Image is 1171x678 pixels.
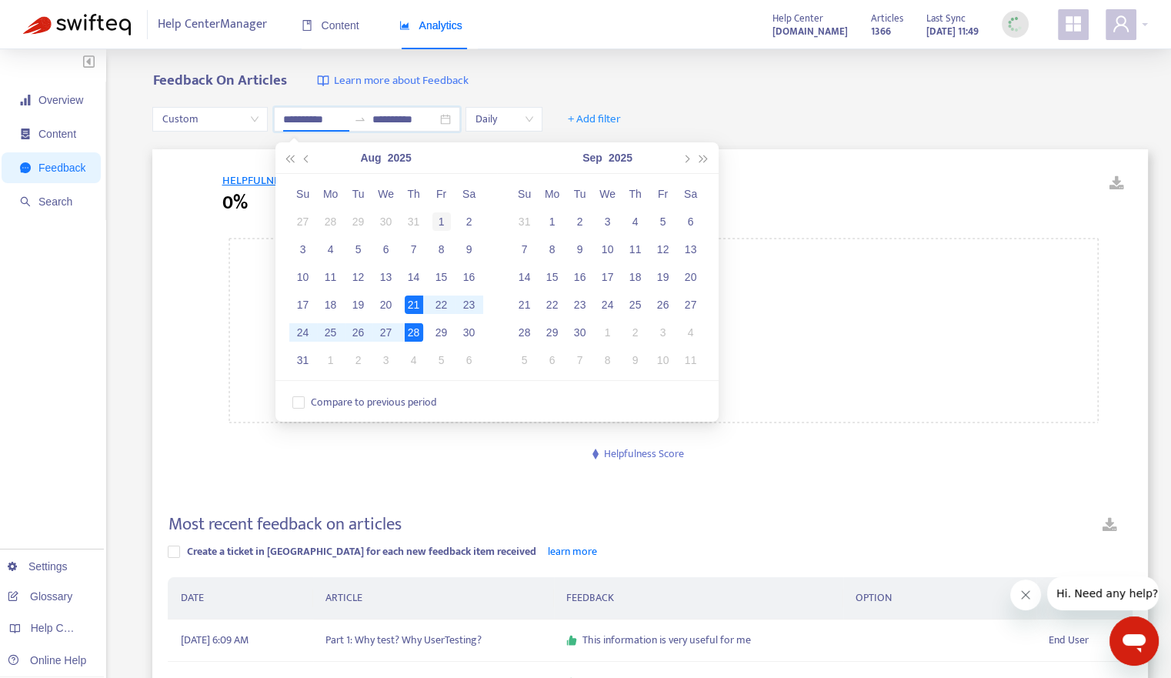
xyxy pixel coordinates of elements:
div: 5 [515,351,534,369]
div: 27 [682,296,700,314]
div: 8 [432,240,451,259]
div: 2 [571,212,589,231]
a: Glossary [8,590,72,603]
td: 2025-08-24 [289,319,317,346]
div: 30 [460,323,479,342]
div: 7 [405,240,423,259]
span: to [354,113,366,125]
td: 2025-10-07 [566,346,594,374]
td: 2025-08-22 [428,291,455,319]
div: 3 [654,323,672,342]
td: 2025-10-10 [649,346,677,374]
th: Fr [649,180,677,208]
span: signal [20,95,31,105]
td: 2025-09-21 [511,291,539,319]
span: Help Center Manager [158,10,267,39]
span: search [20,196,31,207]
div: 26 [349,323,368,342]
button: + Add filter [556,107,632,132]
td: 2025-09-12 [649,235,677,263]
td: 2025-09-23 [566,291,594,319]
div: 5 [432,351,451,369]
div: 6 [377,240,395,259]
td: 2025-09-17 [594,263,622,291]
th: Fr [428,180,455,208]
td: 2025-08-26 [345,319,372,346]
td: 2025-08-21 [400,291,428,319]
td: 2025-10-08 [594,346,622,374]
div: 17 [294,296,312,314]
div: 29 [349,212,368,231]
td: 2025-08-20 [372,291,400,319]
td: 2025-08-17 [289,291,317,319]
div: 10 [294,268,312,286]
td: 2025-09-14 [511,263,539,291]
button: Sep [582,142,602,173]
span: user [1112,15,1130,33]
div: 19 [654,268,672,286]
span: Custom [162,108,259,131]
strong: [DOMAIN_NAME] [772,23,848,40]
div: 27 [294,212,312,231]
td: 2025-09-26 [649,291,677,319]
td: 2025-07-28 [317,208,345,235]
td: 2025-09-02 [345,346,372,374]
div: 25 [626,296,645,314]
div: 6 [682,212,700,231]
td: 2025-08-07 [400,235,428,263]
div: 20 [682,268,700,286]
th: FEEDBACK [554,577,843,620]
td: 2025-09-16 [566,263,594,291]
button: 2025 [388,142,412,173]
div: 28 [322,212,340,231]
td: 2025-09-24 [594,291,622,319]
div: 30 [571,323,589,342]
td: 2025-10-03 [649,319,677,346]
div: 29 [432,323,451,342]
div: 21 [515,296,534,314]
td: 2025-09-05 [428,346,455,374]
td: 2025-07-27 [289,208,317,235]
td: 2025-08-13 [372,263,400,291]
td: 2025-08-14 [400,263,428,291]
td: 2025-09-06 [455,346,483,374]
td: 2025-09-03 [372,346,400,374]
div: 22 [432,296,451,314]
strong: 1366 [871,23,891,40]
div: 18 [322,296,340,314]
span: Create a ticket in [GEOGRAPHIC_DATA] for each new feedback item received [186,543,535,560]
div: 21 [405,296,423,314]
td: 2025-09-15 [539,263,566,291]
button: Aug [360,142,381,173]
td: 2025-09-07 [511,235,539,263]
b: Feedback On Articles [152,68,286,92]
div: 9 [460,240,479,259]
td: 2025-09-22 [539,291,566,319]
div: 13 [377,268,395,286]
div: 11 [682,351,700,369]
td: 2025-08-18 [317,291,345,319]
div: 25 [322,323,340,342]
div: 4 [322,240,340,259]
a: Settings [8,560,68,573]
div: 4 [682,323,700,342]
td: 2025-09-18 [622,263,649,291]
div: 7 [515,240,534,259]
td: 2025-09-04 [622,208,649,235]
th: Tu [566,180,594,208]
iframe: Message from company [1047,576,1159,610]
span: appstore [1064,15,1083,33]
strong: [DATE] 11:49 [926,23,979,40]
div: 12 [349,268,368,286]
th: Sa [677,180,705,208]
td: 2025-09-02 [566,208,594,235]
td: 2025-08-02 [455,208,483,235]
th: Sa [455,180,483,208]
td: 2025-09-27 [677,291,705,319]
div: 12 [654,240,672,259]
a: Online Help [8,654,86,666]
td: 2025-08-31 [511,208,539,235]
div: 10 [599,240,617,259]
span: area-chart [399,20,410,31]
